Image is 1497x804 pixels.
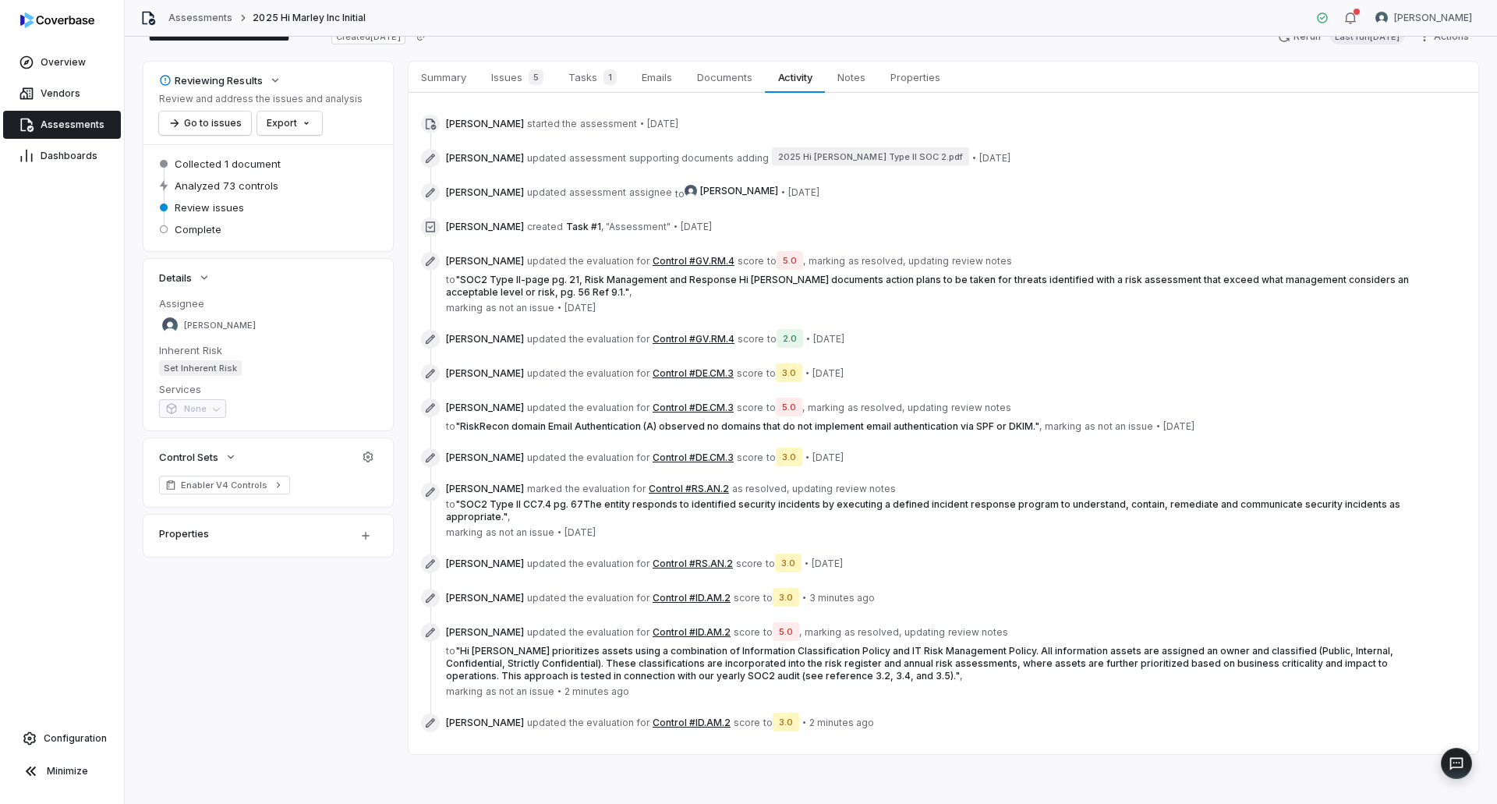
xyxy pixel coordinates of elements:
[3,142,121,170] a: Dashboards
[802,591,806,604] span: •
[1045,420,1081,433] span: marking
[446,221,524,233] span: [PERSON_NAME]
[527,118,577,130] span: started the
[734,626,760,639] span: score
[162,317,178,333] img: Anita Ritter avatar
[159,450,218,464] span: Control Sets
[41,56,86,69] span: Overview
[792,483,833,495] span: updating
[569,333,649,345] span: the evaluation for
[653,255,734,267] button: Control #GV.RM.4
[566,221,601,233] span: Task #1
[629,186,672,199] span: assignee
[653,626,731,639] button: Control #ID.AM.2
[766,402,776,413] span: to
[649,483,729,495] button: Control #RS.AN.2
[3,111,121,139] a: Assessments
[20,12,94,28] img: logo-D7KZi-bG.svg
[446,717,524,729] span: [PERSON_NAME]
[737,152,769,165] span: adding
[44,732,107,745] span: Configuration
[569,592,649,604] span: the evaluation for
[486,685,554,698] span: as not an issue
[446,333,524,345] span: [PERSON_NAME]
[175,200,244,214] span: Review issues
[635,67,678,87] span: Emails
[527,626,566,639] span: updated
[767,333,777,345] span: to
[569,152,626,165] span: assessment
[446,626,524,639] span: [PERSON_NAME]
[908,255,949,267] span: updating
[446,420,455,432] span: to
[805,557,809,569] span: •
[159,93,363,105] p: Review and address the issues and analysis
[806,332,810,345] span: •
[1394,12,1472,24] span: [PERSON_NAME]
[175,222,221,236] span: Complete
[972,151,976,164] span: •
[47,765,88,777] span: Minimize
[766,452,776,463] span: to
[777,329,803,348] span: 2.0
[159,382,377,396] dt: Services
[446,685,483,698] span: marking
[805,451,809,463] span: •
[557,301,561,313] span: •
[781,186,785,198] span: •
[159,271,192,285] span: Details
[41,150,97,162] span: Dashboards
[159,476,290,494] a: Enabler V4 Controls
[154,66,286,94] button: Reviewing Results
[952,255,1012,267] span: review notes
[446,498,455,510] span: to
[685,185,697,197] img: Anita Ritter avatar
[446,367,524,380] span: [PERSON_NAME]
[253,12,366,24] span: 2025 Hi Marley Inc Initial
[446,274,455,285] span: to
[681,221,712,233] span: [DATE]
[569,558,649,570] span: the evaluation for
[809,717,874,729] span: 2 minutes ago
[844,626,901,639] span: as resolved ,
[565,483,646,495] span: the evaluation for
[674,220,678,232] span: •
[766,558,775,569] span: to
[848,255,905,267] span: as resolved ,
[527,483,562,495] span: marked
[772,67,819,87] span: Activity
[788,186,819,199] span: [DATE]
[601,221,671,233] span: , "Assessment"
[775,554,802,572] span: 3.0
[455,420,1039,432] span: " RiskRecon domain Email Authentication (A) observed no domains that do not implement email authe...
[446,645,455,657] span: to
[763,592,773,604] span: to
[763,626,773,638] span: to
[734,592,760,604] span: score
[734,717,760,729] span: score
[446,152,524,165] span: [PERSON_NAME]
[653,717,731,729] button: Control #ID.AM.2
[653,558,733,570] button: Control #RS.AN.2
[904,626,945,639] span: updating
[653,367,734,380] button: Control #DE.CM.3
[908,402,948,414] span: updating
[831,67,872,87] span: Notes
[159,360,242,376] span: Set Inherent Risk
[1163,420,1194,433] span: [DATE]
[737,367,763,380] span: score
[446,255,524,267] span: [PERSON_NAME]
[257,112,322,135] button: Export
[446,402,524,414] span: [PERSON_NAME]
[653,592,731,604] button: Control #ID.AM.2
[446,274,1409,298] span: " SOC2 Type II-page pg. 21, Risk Management and Response Hi [PERSON_NAME] documents action plans ...
[41,119,104,131] span: Assessments
[737,402,763,414] span: score
[805,367,809,379] span: •
[1330,29,1404,44] span: Last run [DATE]
[569,367,649,380] span: the evaluation for
[773,713,799,731] span: 3.0
[486,526,554,539] span: as not an issue
[569,255,649,267] span: the evaluation for
[700,185,778,197] span: [PERSON_NAME]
